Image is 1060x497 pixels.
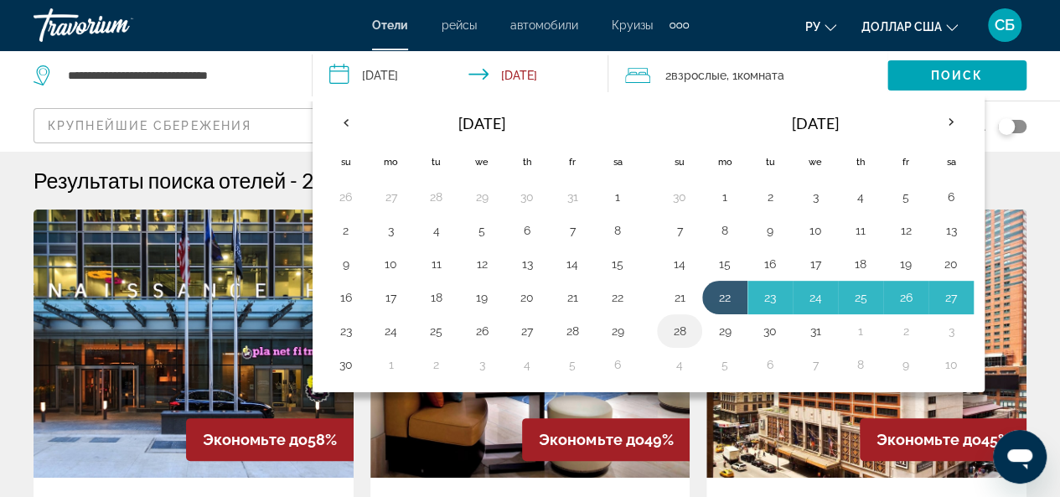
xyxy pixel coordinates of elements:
[847,286,874,309] button: Day 25
[48,119,251,132] span: Крупнейшие сбережения
[802,286,829,309] button: Day 24
[34,210,354,478] img: Hotel image
[378,252,405,276] button: Day 10
[737,69,784,82] span: Комната
[604,252,631,276] button: Day 15
[665,64,726,87] span: 2
[666,353,693,376] button: Day 4
[559,252,586,276] button: Day 14
[378,286,405,309] button: Day 17
[666,286,693,309] button: Day 21
[671,69,726,82] span: Взрослые
[442,18,477,32] a: рейсы
[928,103,974,142] button: Next month
[892,185,919,209] button: Day 5
[333,319,359,343] button: Day 23
[938,286,964,309] button: Day 27
[938,185,964,209] button: Day 6
[559,319,586,343] button: Day 28
[802,252,829,276] button: Day 17
[372,18,408,32] a: Отели
[938,319,964,343] button: Day 3
[559,286,586,309] button: Day 21
[378,185,405,209] button: Day 27
[612,18,653,32] a: Круизы
[468,319,495,343] button: Day 26
[604,319,631,343] button: Day 29
[468,252,495,276] button: Day 12
[604,185,631,209] button: Day 1
[48,116,339,136] mat-select: Sort by
[34,168,286,193] h1: Результаты поиска отелей
[861,14,958,39] button: Изменить валюту
[805,20,820,34] font: ру
[860,418,1026,461] div: 45%
[468,219,495,242] button: Day 5
[995,16,1015,34] font: СБ
[468,286,495,309] button: Day 19
[887,60,1026,91] button: Поиск
[847,353,874,376] button: Day 8
[757,219,783,242] button: Day 9
[666,219,693,242] button: Day 7
[604,219,631,242] button: Day 8
[378,319,405,343] button: Day 24
[802,185,829,209] button: Day 3
[711,319,738,343] button: Day 29
[757,185,783,209] button: Day 2
[34,3,201,47] a: Травориум
[985,119,1026,134] button: Toggle map
[938,252,964,276] button: Day 20
[604,286,631,309] button: Day 22
[757,252,783,276] button: Day 16
[702,103,928,143] th: [DATE]
[510,18,578,32] a: автомобили
[604,353,631,376] button: Day 6
[333,286,359,309] button: Day 16
[711,286,738,309] button: Day 22
[892,219,919,242] button: Day 12
[468,353,495,376] button: Day 3
[186,418,354,461] div: 58%
[892,286,919,309] button: Day 26
[847,185,874,209] button: Day 4
[302,168,622,193] h2: 296
[608,50,887,101] button: Travelers: 2 adults, 0 children
[203,431,308,448] span: Экономьте до
[802,219,829,242] button: Day 10
[423,286,450,309] button: Day 18
[423,219,450,242] button: Day 4
[847,252,874,276] button: Day 18
[847,319,874,343] button: Day 1
[802,319,829,343] button: Day 31
[757,319,783,343] button: Day 30
[931,69,984,82] span: Поиск
[670,12,689,39] button: Дополнительные элементы навигации
[983,8,1026,43] button: Меню пользователя
[333,252,359,276] button: Day 9
[468,185,495,209] button: Day 29
[892,319,919,343] button: Day 2
[333,353,359,376] button: Day 30
[514,185,540,209] button: Day 30
[892,252,919,276] button: Day 19
[559,185,586,209] button: Day 31
[802,353,829,376] button: Day 7
[514,319,540,343] button: Day 27
[711,219,738,242] button: Day 8
[378,219,405,242] button: Day 3
[559,219,586,242] button: Day 7
[666,185,693,209] button: Day 30
[514,252,540,276] button: Day 13
[323,103,369,142] button: Previous month
[757,286,783,309] button: Day 23
[805,14,836,39] button: Изменить язык
[711,353,738,376] button: Day 5
[938,353,964,376] button: Day 10
[559,353,586,376] button: Day 5
[711,252,738,276] button: Day 15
